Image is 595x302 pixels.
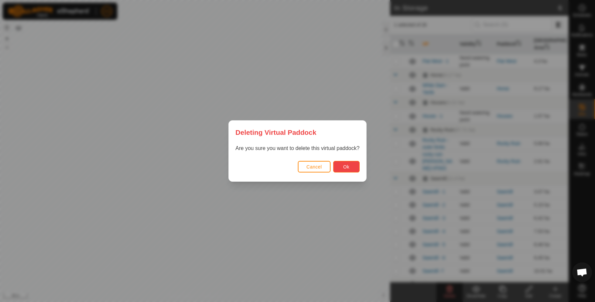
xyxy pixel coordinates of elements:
span: Deleting Virtual Paddock [235,127,316,137]
button: Ok [333,161,360,172]
div: Open chat [572,262,592,282]
span: Ok [343,164,349,170]
button: Cancel [298,161,331,172]
span: Cancel [306,164,322,170]
p: Are you sure you want to delete this virtual paddock? [235,144,359,152]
